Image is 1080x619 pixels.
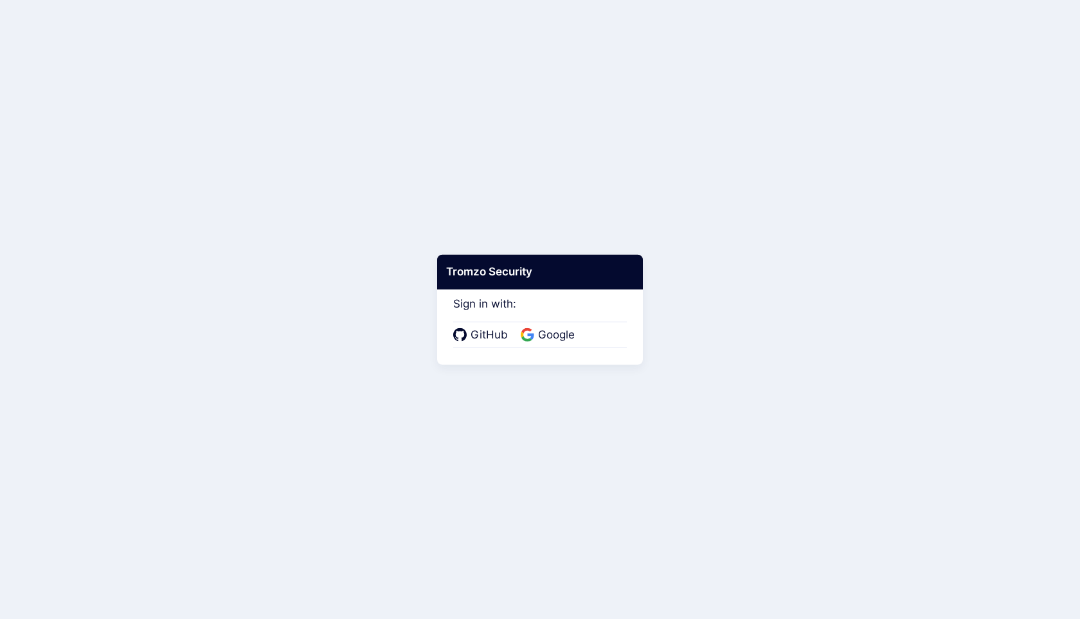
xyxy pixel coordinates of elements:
a: Google [521,327,579,344]
span: Google [534,327,579,344]
div: Sign in with: [453,280,627,348]
div: Tromzo Security [437,255,643,290]
a: GitHub [453,327,512,344]
span: GitHub [467,327,512,344]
